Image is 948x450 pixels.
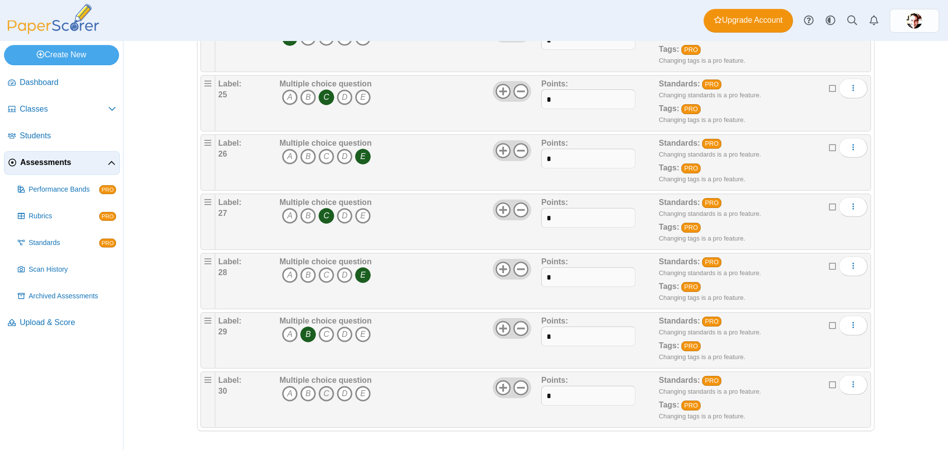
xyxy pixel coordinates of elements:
i: C [318,208,334,224]
i: C [318,149,334,164]
a: Upgrade Account [704,9,793,33]
a: Dashboard [4,71,120,95]
i: C [318,327,334,342]
div: Drag handle [200,312,215,368]
a: Upload & Score [4,311,120,335]
b: Points: [541,80,568,88]
b: Label: [218,376,241,384]
b: Label: [218,317,241,325]
small: Changing tags is a pro feature. [659,175,745,183]
a: ps.1TMz155yTUve2V4S [890,9,939,33]
div: Drag handle [200,253,215,309]
button: More options [839,79,868,98]
span: PRO [99,185,116,194]
i: C [318,89,334,105]
a: PRO [681,164,701,173]
a: PRO [681,401,701,410]
b: Multiple choice question [279,80,372,88]
b: 29 [218,327,227,336]
b: Multiple choice question [279,139,372,147]
small: Changing standards is a pro feature. [659,91,761,99]
b: Standards: [659,257,700,266]
i: A [282,89,298,105]
small: Changing tags is a pro feature. [659,353,745,361]
a: PRO [681,45,701,55]
a: Scan History [14,258,120,282]
a: PRO [681,104,701,114]
div: Drag handle [200,371,215,428]
span: PRO [99,239,116,247]
b: Tags: [659,282,679,290]
img: PaperScorer [4,4,103,34]
button: More options [839,375,868,395]
a: Assessments [4,151,120,175]
small: Changing tags is a pro feature. [659,57,745,64]
span: Scan History [29,265,116,275]
button: More options [839,256,868,276]
i: E [355,149,371,164]
span: Upload & Score [20,317,116,328]
b: Tags: [659,45,679,53]
b: Standards: [659,198,700,206]
span: Assessments [20,157,108,168]
b: Standards: [659,317,700,325]
b: Standards: [659,80,700,88]
b: 26 [218,150,227,158]
i: E [355,327,371,342]
b: Tags: [659,164,679,172]
b: 25 [218,90,227,99]
div: Drag handle [200,134,215,191]
div: Drag handle [200,194,215,250]
span: Rubrics [29,211,99,221]
b: Standards: [659,376,700,384]
a: PRO [702,139,721,149]
b: Points: [541,198,568,206]
b: Standards: [659,139,700,147]
i: B [300,386,316,402]
i: A [282,386,298,402]
a: PRO [702,80,721,89]
b: 27 [218,209,227,217]
span: Dashboard [20,77,116,88]
i: E [355,386,371,402]
button: More options [839,197,868,217]
b: Multiple choice question [279,257,372,266]
span: Archived Assessments [29,291,116,301]
i: D [337,267,353,283]
a: PaperScorer [4,27,103,36]
b: Multiple choice question [279,376,372,384]
b: Multiple choice question [279,198,372,206]
span: Students [20,130,116,141]
a: PRO [702,376,721,386]
a: PRO [702,198,721,208]
small: Changing tags is a pro feature. [659,412,745,420]
i: A [282,327,298,342]
b: 30 [218,387,227,395]
i: B [300,89,316,105]
i: B [300,267,316,283]
i: E [355,89,371,105]
i: D [337,386,353,402]
b: Points: [541,317,568,325]
a: PRO [702,317,721,327]
b: Label: [218,80,241,88]
b: Points: [541,257,568,266]
small: Changing standards is a pro feature. [659,210,761,217]
small: Changing standards is a pro feature. [659,269,761,277]
span: Upgrade Account [714,15,783,26]
i: E [355,267,371,283]
div: Drag handle [200,75,215,131]
span: Classes [20,104,108,115]
b: Tags: [659,104,679,113]
button: More options [839,138,868,158]
i: B [300,149,316,164]
i: C [318,386,334,402]
b: Points: [541,139,568,147]
a: PRO [681,282,701,292]
a: Alerts [863,10,885,32]
a: PRO [702,257,721,267]
a: Create New [4,45,119,65]
a: Performance Bands PRO [14,178,120,202]
i: B [300,208,316,224]
b: Label: [218,198,241,206]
